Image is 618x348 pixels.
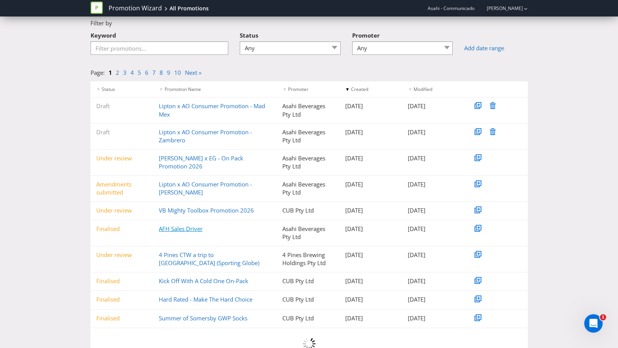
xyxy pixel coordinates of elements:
[464,44,527,52] a: Add date range
[288,86,308,92] span: Promoter
[339,206,402,214] div: [DATE]
[159,154,243,170] a: [PERSON_NAME] x EG - On Pack Promotion 2026
[185,69,201,76] a: Next »
[277,206,339,214] div: CUB Pty Ltd
[91,154,153,162] div: Under review
[339,277,402,285] div: [DATE]
[123,69,127,76] a: 3
[165,86,201,92] span: Promotion Name
[277,277,339,285] div: CUB Pty Ltd
[600,314,606,320] span: 1
[159,277,248,285] a: Kick Off With A Cold One On-Pack
[402,154,465,162] div: [DATE]
[91,251,153,259] div: Under review
[402,206,465,214] div: [DATE]
[91,28,116,40] label: Keyword
[160,69,163,76] a: 8
[174,69,181,76] a: 10
[402,314,465,322] div: [DATE]
[277,225,339,241] div: Asahi Beverages Pty Ltd
[402,180,465,188] div: [DATE]
[91,277,153,285] div: Finalised
[91,69,105,76] span: Page:
[159,251,259,267] a: 4 Pines CTW a trip to [GEOGRAPHIC_DATA] (Sporting Globe)
[277,251,339,267] div: 4 Pines Brewing Holdings Pty Ltd
[339,225,402,233] div: [DATE]
[145,69,148,76] a: 6
[240,31,258,39] span: Status
[159,206,254,214] a: VB Mighty Toolbox Promotion 2026
[339,102,402,110] div: [DATE]
[167,69,170,76] a: 9
[159,225,203,233] a: AFH Sales Driver
[138,69,141,76] a: 5
[91,295,153,303] div: Finalised
[277,314,339,322] div: CUB Pty Ltd
[91,225,153,233] div: Finalised
[277,102,339,119] div: Asahi Beverages Pty Ltd
[116,69,119,76] a: 2
[130,69,134,76] a: 4
[277,180,339,197] div: Asahi Beverages Pty Ltd
[339,295,402,303] div: [DATE]
[345,86,350,92] span: ▼
[159,128,252,144] a: Lipton x AO Consumer Promotion - Zambrero
[402,102,465,110] div: [DATE]
[159,102,265,118] a: Lipton x AO Consumer Promotion - Mad Mex
[282,86,287,92] span: ▼
[109,69,112,76] a: 1
[479,5,523,12] a: [PERSON_NAME]
[402,225,465,233] div: [DATE]
[402,251,465,259] div: [DATE]
[339,314,402,322] div: [DATE]
[402,128,465,136] div: [DATE]
[96,86,101,92] span: ▼
[91,314,153,322] div: Finalised
[109,4,162,13] a: Promotion Wizard
[91,41,229,55] input: Filter promotions...
[152,69,156,76] a: 7
[159,180,252,196] a: Lipton x AO Consumer Promotion - [PERSON_NAME]
[91,128,153,136] div: Draft
[414,86,432,92] span: Modified
[91,102,153,110] div: Draft
[408,86,412,92] span: ▼
[159,295,252,303] a: Hard Rated - Make The Hard Choice
[352,31,380,39] span: Promoter
[91,206,153,214] div: Under review
[402,295,465,303] div: [DATE]
[339,180,402,188] div: [DATE]
[339,154,402,162] div: [DATE]
[339,251,402,259] div: [DATE]
[277,154,339,171] div: Asahi Beverages Pty Ltd
[428,5,475,12] span: Asahi - Communicado
[159,86,163,92] span: ▼
[91,180,153,197] div: Amendments submitted
[351,86,368,92] span: Created
[159,314,247,322] a: Summer of Somersby GWP Socks
[584,314,603,333] iframe: Intercom live chat
[339,128,402,136] div: [DATE]
[402,277,465,285] div: [DATE]
[170,5,209,12] div: All Promotions
[277,128,339,145] div: Asahi Beverages Pty Ltd
[102,86,115,92] span: Status
[277,295,339,303] div: CUB Pty Ltd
